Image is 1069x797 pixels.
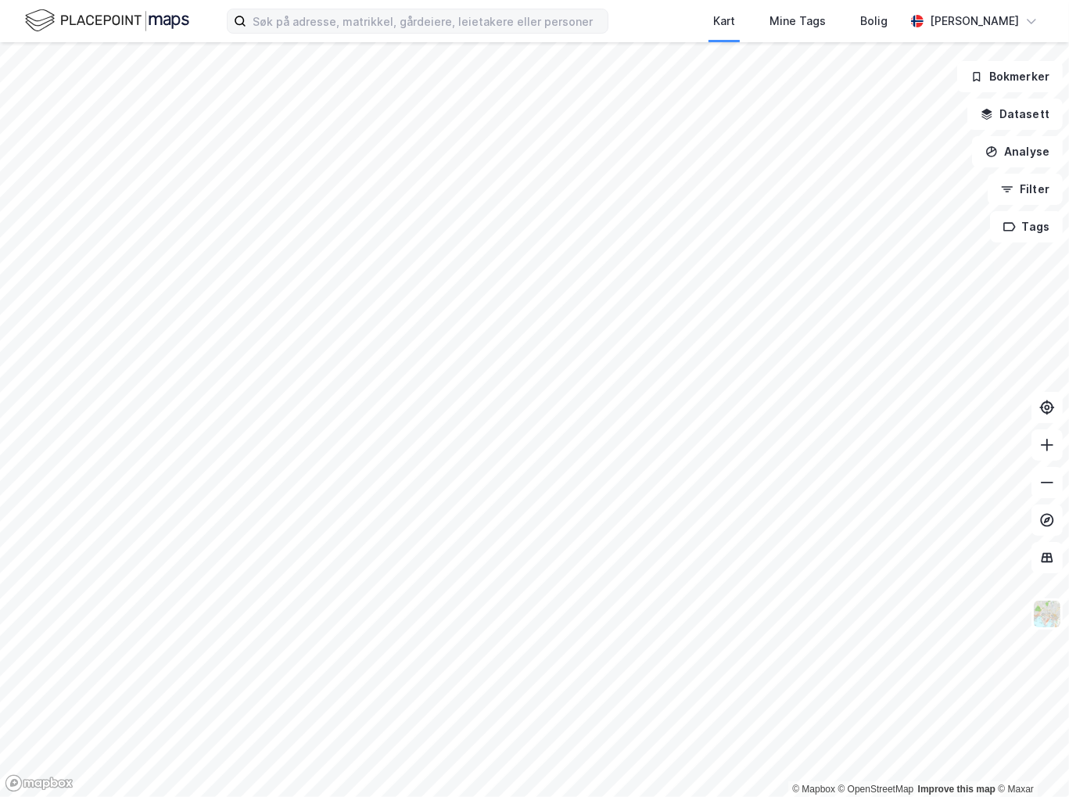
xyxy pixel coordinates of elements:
[930,12,1019,31] div: [PERSON_NAME]
[246,9,608,33] input: Søk på adresse, matrikkel, gårdeiere, leietakere eller personer
[991,722,1069,797] iframe: Chat Widget
[769,12,826,31] div: Mine Tags
[713,12,735,31] div: Kart
[860,12,888,31] div: Bolig
[25,7,189,34] img: logo.f888ab2527a4732fd821a326f86c7f29.svg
